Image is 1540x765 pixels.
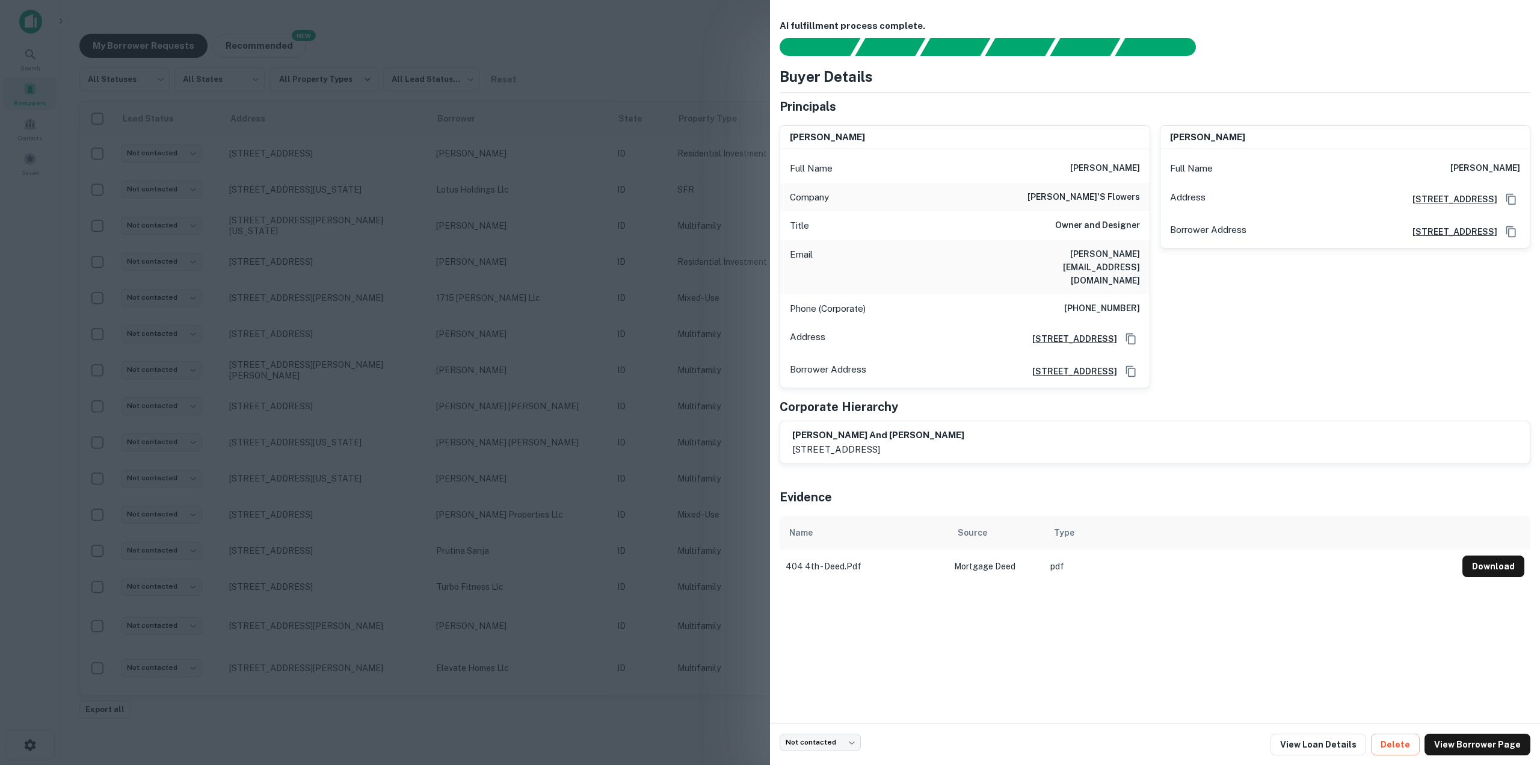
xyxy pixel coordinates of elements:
[1502,223,1520,241] button: Copy Address
[855,38,925,56] div: Your request is received and processing...
[790,302,866,316] p: Phone (Corporate)
[1027,190,1140,205] h6: [PERSON_NAME]'s flowers
[790,247,813,287] p: Email
[780,550,948,583] td: 404 4th - deed.pdf
[996,247,1140,287] h6: [PERSON_NAME][EMAIL_ADDRESS][DOMAIN_NAME]
[1122,330,1140,348] button: Copy Address
[790,362,866,380] p: Borrower Address
[985,38,1055,56] div: Principals found, AI now looking for contact information...
[1170,223,1246,241] p: Borrower Address
[780,398,898,416] h5: Corporate Hierarchy
[1050,38,1120,56] div: Principals found, still searching for contact information. This may take time...
[780,488,832,506] h5: Evidence
[790,161,833,176] p: Full Name
[780,516,1530,583] div: scrollable content
[1115,38,1210,56] div: AI fulfillment process complete.
[920,38,990,56] div: Documents found, AI parsing details...
[1170,161,1213,176] p: Full Name
[1055,218,1140,233] h6: Owner and Designer
[790,330,825,348] p: Address
[1502,190,1520,208] button: Copy Address
[1064,302,1140,316] h6: [PHONE_NUMBER]
[789,525,813,540] div: Name
[1023,365,1117,378] a: [STREET_ADDRESS]
[790,218,809,233] p: Title
[765,38,855,56] div: Sending borrower request to AI...
[948,550,1044,583] td: Mortgage Deed
[1450,161,1520,176] h6: [PERSON_NAME]
[1070,161,1140,176] h6: [PERSON_NAME]
[780,516,948,550] th: Name
[1424,734,1530,755] a: View Borrower Page
[1403,225,1497,238] a: [STREET_ADDRESS]
[1054,525,1074,540] div: Type
[1270,734,1366,755] a: View Loan Details
[790,131,865,144] h6: [PERSON_NAME]
[1122,362,1140,380] button: Copy Address
[792,442,964,457] p: [STREET_ADDRESS]
[1170,131,1245,144] h6: [PERSON_NAME]
[1371,734,1420,755] button: Delete
[780,19,1530,33] h6: AI fulfillment process complete.
[1044,516,1456,550] th: Type
[1480,669,1540,726] iframe: Chat Widget
[1170,190,1206,208] p: Address
[1403,193,1497,206] a: [STREET_ADDRESS]
[780,734,861,751] div: Not contacted
[948,516,1044,550] th: Source
[780,66,873,87] h4: Buyer Details
[1462,556,1524,577] button: Download
[780,98,836,116] h5: Principals
[958,525,987,540] div: Source
[790,190,829,205] p: Company
[1044,550,1456,583] td: pdf
[1023,332,1117,345] a: [STREET_ADDRESS]
[792,429,964,442] h6: [PERSON_NAME] and [PERSON_NAME]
